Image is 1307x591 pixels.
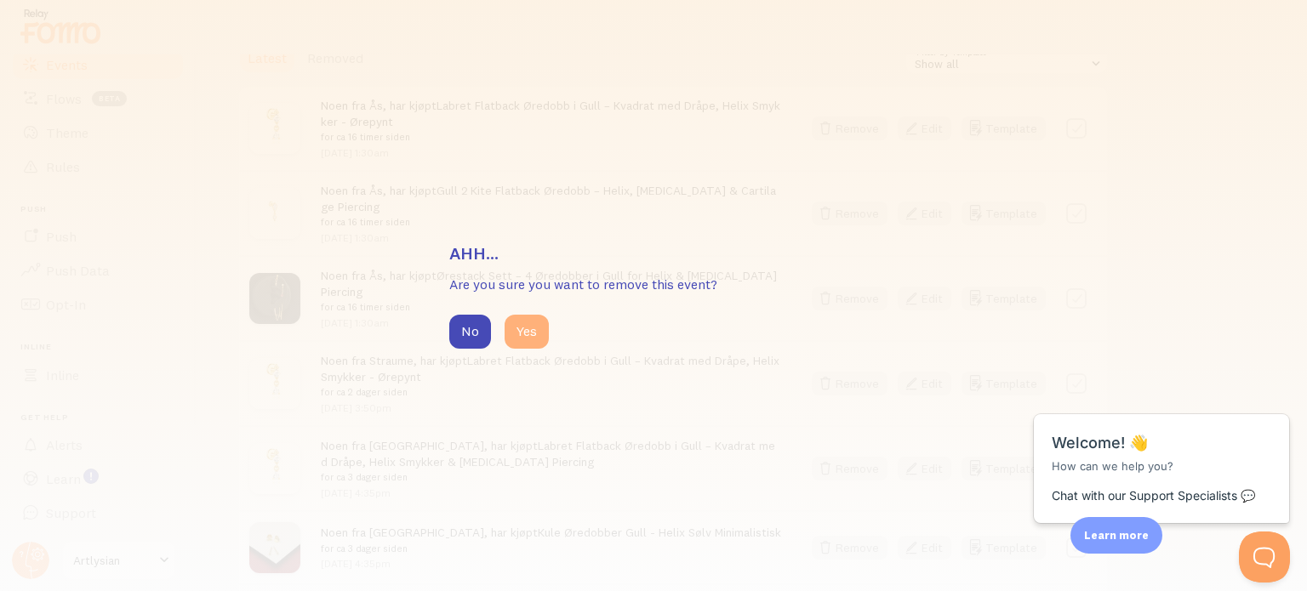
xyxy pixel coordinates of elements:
[1239,531,1290,582] iframe: Help Scout Beacon - Open
[449,242,858,264] h3: Ahh...
[505,315,549,349] button: Yes
[1084,527,1149,543] p: Learn more
[449,275,858,294] p: Are you sure you want to remove this event?
[449,315,491,349] button: No
[1070,517,1162,554] div: Learn more
[1025,372,1299,531] iframe: Help Scout Beacon - Messages and Notifications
